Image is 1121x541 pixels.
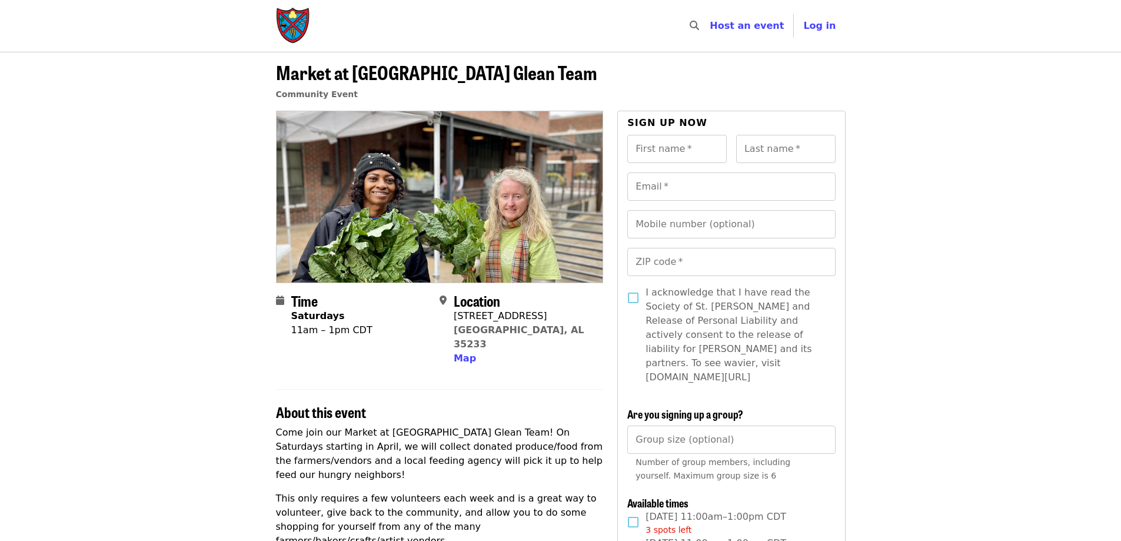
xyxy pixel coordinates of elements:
button: Log in [794,14,845,38]
span: Time [291,290,318,311]
button: Map [454,351,476,366]
i: map-marker-alt icon [440,295,447,306]
i: calendar icon [276,295,284,306]
span: I acknowledge that I have read the Society of St. [PERSON_NAME] and Release of Personal Liability... [646,286,826,384]
span: Market at [GEOGRAPHIC_DATA] Glean Team [276,58,597,86]
span: Are you signing up a group? [627,406,743,421]
span: Map [454,353,476,364]
span: [DATE] 11:00am–1:00pm CDT [646,510,786,536]
span: Number of group members, including yourself. Maximum group size is 6 [636,457,790,480]
a: [GEOGRAPHIC_DATA], AL 35233 [454,324,584,350]
img: Society of St. Andrew - Home [276,7,311,45]
input: First name [627,135,727,163]
a: Host an event [710,20,784,31]
span: Location [454,290,500,311]
img: Market at Pepper Place Glean Team organized by Society of St. Andrew [277,111,603,282]
span: Sign up now [627,117,707,128]
input: [object Object] [627,426,835,454]
span: About this event [276,401,366,422]
a: Community Event [276,89,358,99]
input: Mobile number (optional) [627,210,835,238]
i: search icon [690,20,699,31]
input: Search [706,12,716,40]
strong: Saturdays [291,310,345,321]
input: Last name [736,135,836,163]
span: 3 spots left [646,525,691,535]
span: Log in [803,20,836,31]
div: 11am – 1pm CDT [291,323,372,337]
div: [STREET_ADDRESS] [454,309,594,323]
input: ZIP code [627,248,835,276]
p: Come join our Market at [GEOGRAPHIC_DATA] Glean Team! On Saturdays starting in April, we will col... [276,426,604,482]
input: Email [627,172,835,201]
span: Available times [627,495,688,510]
